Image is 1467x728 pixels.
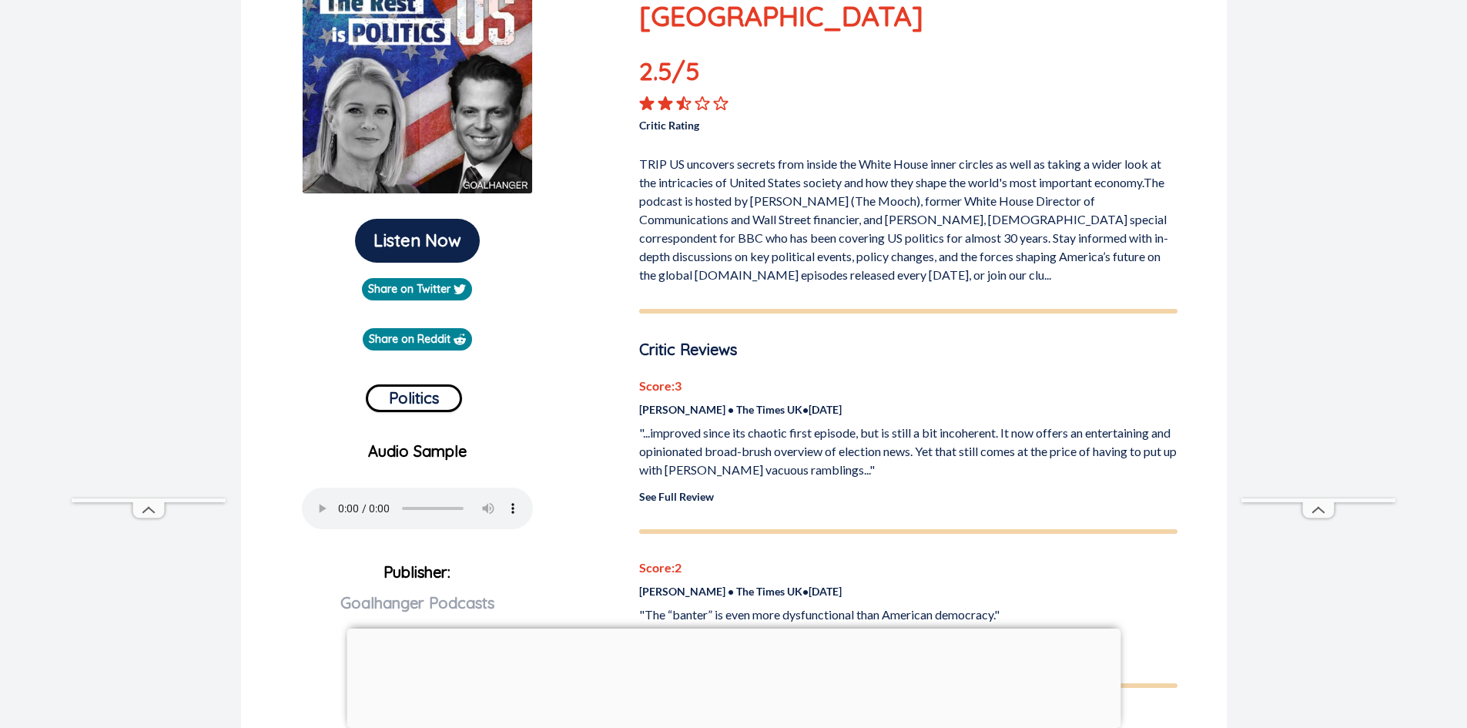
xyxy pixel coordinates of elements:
p: Publisher: [253,557,582,668]
p: [PERSON_NAME] • The Times UK • [DATE] [639,583,1177,599]
p: Score: 3 [639,377,1177,395]
a: Share on Twitter [362,278,472,300]
p: Audio Sample [253,440,582,463]
audio: Your browser does not support the audio element [302,488,533,529]
button: Listen Now [355,219,480,263]
a: Politics [366,378,462,412]
a: See Full Review [639,490,714,503]
iframe: Advertisement [1241,36,1395,498]
p: "...improved since its chaotic first episode, but is still a bit incoherent. It now offers an ent... [639,424,1177,479]
p: Score: 2 [639,559,1177,577]
p: Critic Rating [639,111,908,133]
p: 2.5 /5 [639,52,747,96]
span: Goalhanger Podcasts [340,593,494,612]
p: TRIP US uncovers secrets from inside the White House inner circles as well as taking a wider look... [639,149,1177,284]
a: Share on Reddit [363,328,472,351]
iframe: Advertisement [347,629,1120,724]
p: Critic Reviews [639,338,1177,361]
p: [PERSON_NAME] • The Times UK • [DATE] [639,401,1177,418]
button: Politics [366,384,462,412]
iframe: Advertisement [72,36,226,498]
p: "The “banter” is even more dysfunctional than American democracy." [639,606,1177,624]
